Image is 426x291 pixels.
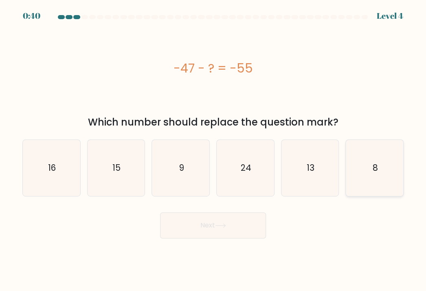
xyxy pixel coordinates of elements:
[23,10,40,22] div: 0:40
[112,162,121,174] text: 15
[48,162,56,174] text: 16
[377,10,403,22] div: Level 4
[241,162,251,174] text: 24
[22,59,404,77] div: -47 - ? = -55
[160,212,266,238] button: Next
[179,162,184,174] text: 9
[372,162,378,174] text: 8
[307,162,314,174] text: 13
[27,115,399,130] div: Which number should replace the question mark?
